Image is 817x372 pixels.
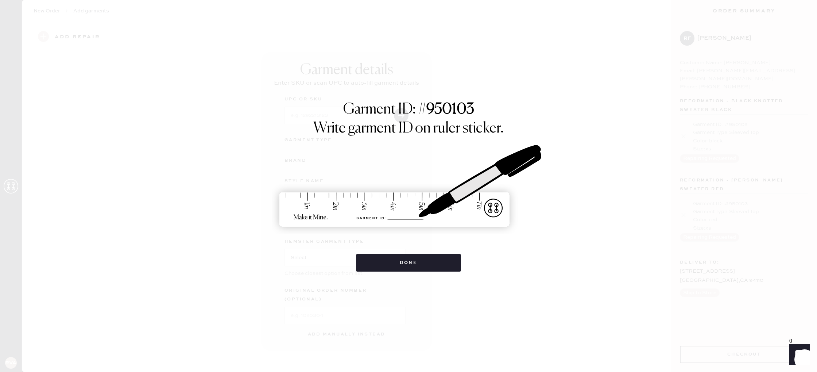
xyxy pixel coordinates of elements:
[272,126,545,247] img: ruler-sticker-sharpie.svg
[313,120,504,137] h1: Write garment ID on ruler sticker.
[356,254,461,272] button: Done
[782,339,814,371] iframe: Front Chat
[426,102,474,117] strong: 950103
[343,101,474,120] h1: Garment ID: #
